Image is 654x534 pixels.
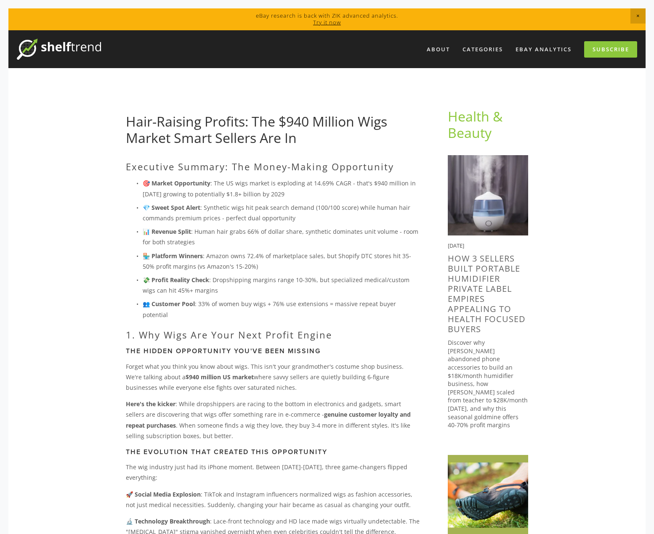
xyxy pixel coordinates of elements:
[143,275,421,296] p: : Dropshipping margins range 10-30%, but specialized medical/custom wigs can hit 45%+ margins
[448,155,528,235] img: How 3 Sellers Built Portable Humidifier Private Label Empires Appealing To Health Focused Buyers
[421,42,455,56] a: About
[126,399,421,441] p: : While dropshippers are racing to the bottom in electronics and gadgets, smart sellers are disco...
[126,329,421,340] h2: 1. Why Wigs Are Your Next Profit Engine
[630,8,646,24] span: Close Announcement
[126,400,175,408] strong: Here's the kicker
[17,39,101,60] img: ShelfTrend
[143,204,200,211] strong: 💎 Sweet Spot Alert
[143,226,421,247] p: : Human hair grabs 66% of dollar share, synthetic dominates unit volume - room for both strategies
[448,253,526,335] a: How 3 Sellers Built Portable Humidifier Private Label Empires Appealing To Health Focused Buyers
[126,161,421,172] h2: Executive Summary: The Money-Making Opportunity
[143,251,421,272] p: : Amazon owns 72.4% of marketplace sales, but Shopify DTC stores hit 35-50% profit margins (vs Am...
[313,19,341,26] a: Try it now
[126,489,421,510] p: : TikTok and Instagram influencers normalized wigs as fashion accessories, not just medical neces...
[126,347,421,355] h3: The Hidden Opportunity You've Been Missing
[143,179,210,187] strong: 🎯 Market Opportunity
[126,462,421,483] p: The wig industry just had its iPhone moment. Between [DATE]-[DATE], three game-changers flipped e...
[457,42,508,56] div: Categories
[126,448,421,456] h3: The Evolution That Created This Opportunity
[143,300,195,308] strong: 👥 Customer Pool
[143,252,203,260] strong: 🏪 Platform Winners
[448,338,528,429] p: Discover why [PERSON_NAME] abandoned phone accessories to build an $18K/month humidifier business...
[126,490,201,498] strong: 🚀 Social Media Explosion
[126,517,210,525] strong: 🔬 Technology Breakthrough
[143,227,191,235] strong: 📊 Revenue Split
[448,107,506,141] a: Health & Beauty
[143,178,421,199] p: : The US wigs market is exploding at 14.69% CAGR - that's $940 million in [DATE] growing to poten...
[143,276,209,284] strong: 💸 Profit Reality Check
[143,202,421,223] p: : Synthetic wigs hit peak search demand (100/100 score) while human hair commands premium prices ...
[510,42,577,56] a: eBay Analytics
[126,361,421,393] p: Forget what you think you know about wigs. This isn't your grandmother's costume shop business. W...
[584,41,637,58] a: Subscribe
[143,299,421,320] p: : 33% of women buy wigs + 76% use extensions = massive repeat buyer potential
[126,112,387,146] a: Hair-Raising Profits: The $940 Million Wigs Market Smart Sellers Are In
[186,373,254,381] strong: $940 million US market
[126,410,412,429] strong: genuine customer loyalty and repeat purchases
[448,242,464,249] time: [DATE]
